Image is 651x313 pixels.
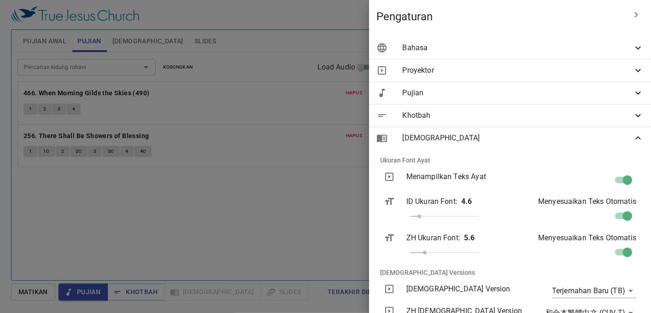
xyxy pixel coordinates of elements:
[113,71,127,81] li: 256
[406,171,525,182] p: Menampilkan Teks Ayat
[406,232,460,243] p: ZH Ukuran Font :
[369,37,651,59] div: Bahasa
[73,71,111,81] li: 466 (490)
[461,196,472,207] p: 4.6
[21,21,181,37] div: Hidup di [PERSON_NAME]
[369,104,651,127] div: Khotbah
[373,149,647,171] li: Ukuran Font Ayat
[373,261,647,284] li: [DEMOGRAPHIC_DATA] Versions
[402,133,633,144] span: [DEMOGRAPHIC_DATA]
[406,284,525,295] p: [DEMOGRAPHIC_DATA] Version
[402,42,633,53] span: Bahasa
[552,284,636,298] div: Terjemahan Baru (TB)
[538,196,636,207] p: Menyesuaikan Teks Otomatis
[369,82,651,104] div: Pujian
[538,232,636,243] p: Menyesuaikan Teks Otomatis
[91,64,111,70] p: Pujian 詩
[402,110,633,121] span: Khotbah
[464,232,475,243] p: 5.6
[406,196,457,207] p: ID Ukuran Font :
[402,87,633,99] span: Pujian
[369,59,651,81] div: Proyektor
[402,65,633,76] span: Proyektor
[376,9,625,24] span: Pengaturan
[369,127,651,149] div: [DEMOGRAPHIC_DATA]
